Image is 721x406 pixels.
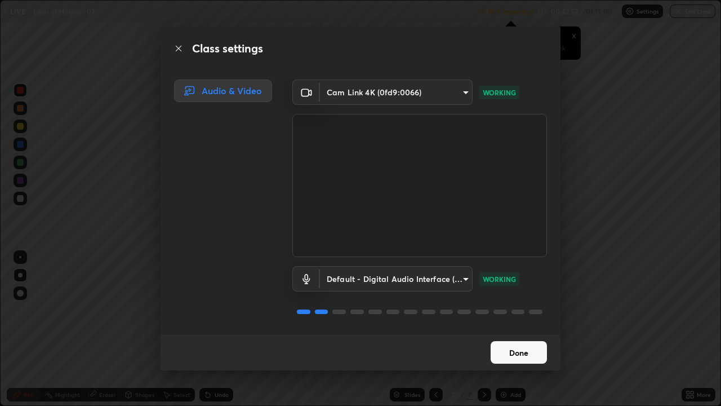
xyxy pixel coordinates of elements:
[192,40,263,57] h2: Class settings
[483,87,516,98] p: WORKING
[320,266,473,292] div: Cam Link 4K (0fd9:0066)
[491,341,547,364] button: Done
[483,274,516,284] p: WORKING
[320,80,473,105] div: Cam Link 4K (0fd9:0066)
[174,80,272,102] div: Audio & Video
